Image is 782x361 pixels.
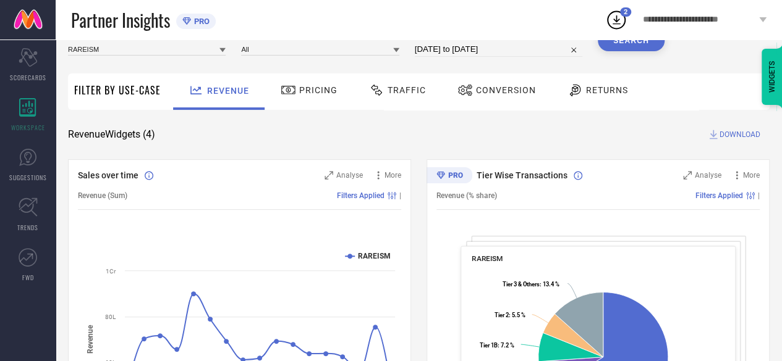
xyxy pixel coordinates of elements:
[337,191,385,200] span: Filters Applied
[695,191,743,200] span: Filters Applied
[78,191,127,200] span: Revenue (Sum)
[480,342,498,349] tspan: Tier 1B
[472,254,503,263] span: RAREISM
[758,191,760,200] span: |
[502,281,539,288] tspan: Tier 3 & Others
[207,86,249,96] span: Revenue
[78,170,138,180] span: Sales over time
[86,325,95,354] tspan: Revenue
[11,123,45,132] span: WORKSPACE
[720,128,760,141] span: DOWNLOAD
[71,7,170,33] span: Partner Insights
[683,171,692,180] svg: Zoom
[399,191,401,200] span: |
[9,173,47,182] span: SUGGESTIONS
[105,313,116,320] text: 80L
[586,85,628,95] span: Returns
[17,223,38,232] span: TRENDS
[502,281,559,288] text: : 13.4 %
[106,268,116,275] text: 1Cr
[495,312,509,318] tspan: Tier 2
[743,171,760,180] span: More
[68,128,155,141] span: Revenue Widgets ( 4 )
[598,30,665,51] button: Search
[191,17,210,26] span: PRO
[22,273,34,282] span: FWD
[10,73,46,82] span: SCORECARDS
[436,191,497,200] span: Revenue (% share)
[385,171,401,180] span: More
[695,171,721,180] span: Analyse
[605,9,627,31] div: Open download list
[427,167,472,186] div: Premium
[624,8,627,16] span: 2
[480,342,514,349] text: : 7.2 %
[477,170,567,180] span: Tier Wise Transactions
[388,85,426,95] span: Traffic
[74,83,161,98] span: Filter By Use-Case
[415,42,582,57] input: Select time period
[358,252,391,260] text: RAREISM
[325,171,333,180] svg: Zoom
[495,312,525,318] text: : 5.5 %
[299,85,338,95] span: Pricing
[336,171,363,180] span: Analyse
[476,85,536,95] span: Conversion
